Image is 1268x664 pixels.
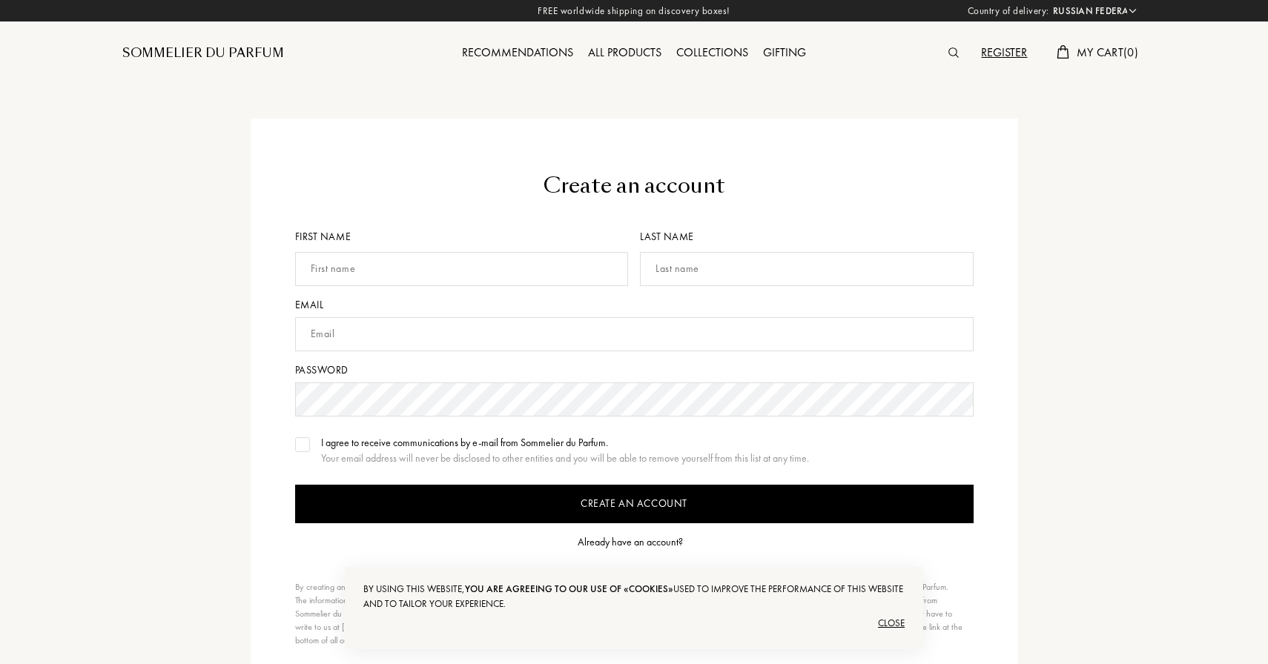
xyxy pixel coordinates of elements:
[295,485,974,523] input: Create an account
[295,580,966,647] div: By creating an account or placing an order, you agree to the Terms and Conditions and consent to ...
[295,170,974,202] div: Create an account
[1077,44,1138,60] span: My Cart ( 0 )
[295,229,635,245] div: First name
[363,611,905,635] div: Close
[295,317,974,351] input: Email
[581,44,669,60] a: All products
[465,582,673,595] span: you are agreeing to our use of «cookies»
[1057,45,1069,59] img: cart.svg
[640,229,974,245] div: Last name
[756,44,813,63] div: Gifting
[363,582,905,611] div: By using this website, used to improve the performance of this website and to tailor your experie...
[968,4,1049,19] span: Country of delivery:
[455,44,581,63] div: Recommendations
[948,47,959,58] img: search_icn.svg
[578,534,690,550] a: Already have an account?
[122,44,284,62] a: Sommelier du Parfum
[669,44,756,63] div: Collections
[581,44,669,63] div: All products
[756,44,813,60] a: Gifting
[295,362,974,378] div: Password
[455,44,581,60] a: Recommendations
[295,297,974,313] div: Email
[578,534,683,550] div: Already have an account?
[295,252,629,286] input: First name
[297,441,308,448] img: valide.svg
[321,451,809,466] div: Your email address will never be disclosed to other entities and you will be able to remove yours...
[640,252,974,286] input: Last name
[974,44,1034,60] a: Register
[669,44,756,60] a: Collections
[321,435,809,451] div: I agree to receive communications by e-mail from Sommelier du Parfum.
[974,44,1034,63] div: Register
